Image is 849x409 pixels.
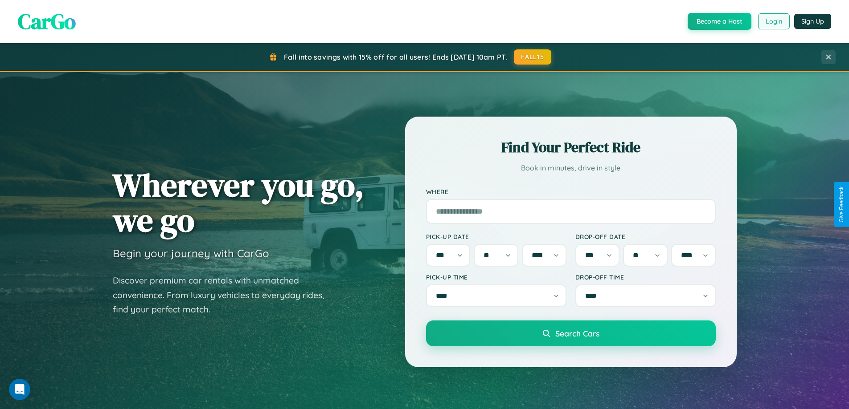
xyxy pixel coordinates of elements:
label: Where [426,188,716,195]
h3: Begin your journey with CarGo [113,247,269,260]
label: Drop-off Date [575,233,716,240]
h1: Wherever you go, we go [113,167,364,238]
label: Pick-up Date [426,233,566,240]
div: Give Feedback [838,186,845,223]
span: CarGo [18,7,76,36]
button: Sign Up [794,14,831,29]
label: Drop-off Time [575,273,716,281]
button: Become a Host [688,13,751,30]
button: FALL15 [514,49,551,65]
span: Fall into savings with 15% off for all users! Ends [DATE] 10am PT. [284,53,507,61]
iframe: Intercom live chat [9,379,30,400]
button: Login [758,13,790,29]
p: Book in minutes, drive in style [426,162,716,174]
h2: Find Your Perfect Ride [426,138,716,157]
span: Search Cars [555,328,599,338]
p: Discover premium car rentals with unmatched convenience. From luxury vehicles to everyday rides, ... [113,273,336,317]
label: Pick-up Time [426,273,566,281]
button: Search Cars [426,320,716,346]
